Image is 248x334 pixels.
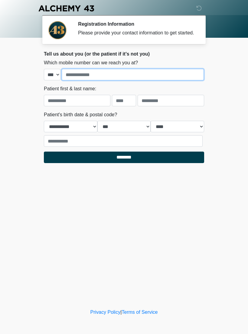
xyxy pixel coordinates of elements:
a: | [120,310,122,315]
h2: Tell us about you (or the patient if it's not you) [44,51,204,57]
img: Alchemy 43 Logo [38,5,95,12]
label: Patient first & last name: [44,85,96,92]
div: Please provide your contact information to get started. [78,29,195,37]
img: Agent Avatar [48,21,67,39]
a: Privacy Policy [90,310,121,315]
label: Patient's birth date & postal code? [44,111,117,118]
h2: Registration Information [78,21,195,27]
label: Which mobile number can we reach you at? [44,59,138,66]
a: Terms of Service [122,310,158,315]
